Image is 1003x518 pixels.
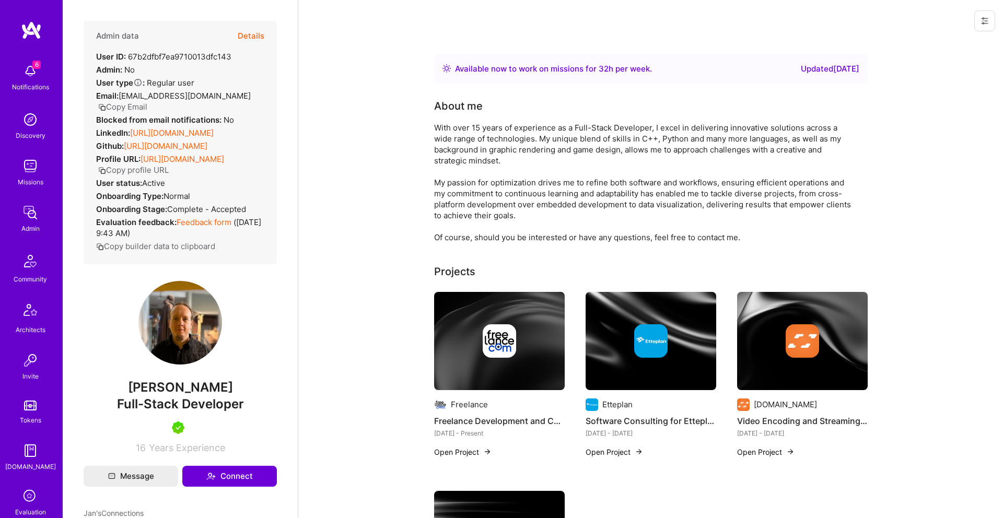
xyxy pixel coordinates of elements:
img: Company logo [634,324,668,358]
div: Updated [DATE] [801,63,859,75]
img: cover [737,292,868,390]
img: Company logo [786,324,819,358]
div: Invite [22,371,39,382]
div: [DATE] - [DATE] [586,428,716,439]
div: Projects [434,264,475,279]
a: [URL][DOMAIN_NAME] [130,128,214,138]
h4: Admin data [96,31,139,41]
div: Missions [18,176,43,187]
div: Notifications [12,81,49,92]
a: Feedback form [177,217,231,227]
img: arrow-right [786,448,795,456]
div: No [96,64,135,75]
img: Availability [442,64,451,73]
span: 32 [599,64,609,74]
img: Community [18,249,43,274]
span: [EMAIL_ADDRESS][DOMAIN_NAME] [119,91,251,101]
img: arrow-right [483,448,492,456]
strong: Github: [96,141,124,151]
i: icon Connect [206,472,216,481]
strong: Email: [96,91,119,101]
strong: User ID: [96,52,126,62]
div: Regular user [96,77,194,88]
div: Community [14,274,47,285]
h4: Video Encoding and Streaming Integration [737,414,868,428]
button: Open Project [586,446,643,457]
h4: Software Consulting for Etteplan [586,414,716,428]
strong: Onboarding Stage: [96,204,167,214]
img: tokens [24,401,37,410]
h4: Freelance Development and Consulting [434,414,565,428]
button: Copy profile URL [98,164,169,175]
button: Details [238,21,264,51]
div: [DOMAIN_NAME] [5,461,56,472]
div: About me [434,98,483,114]
div: Etteplan [602,399,633,410]
span: 16 [136,442,146,453]
button: Open Project [434,446,492,457]
strong: Evaluation feedback: [96,217,177,227]
img: guide book [20,440,41,461]
a: [URL][DOMAIN_NAME] [124,141,207,151]
div: No [96,114,234,125]
i: Help [133,78,143,87]
div: ( [DATE] 9:43 AM ) [96,217,264,239]
div: With over 15 years of experience as a Full-Stack Developer, I excel in delivering innovative solu... [434,122,852,243]
span: normal [164,191,190,201]
button: Copy builder data to clipboard [96,241,215,252]
div: Discovery [16,130,45,141]
img: discovery [20,109,41,130]
button: Copy Email [98,101,147,112]
img: Company logo [737,398,750,411]
button: Connect [182,466,277,487]
span: Complete - Accepted [167,204,246,214]
div: Tokens [20,415,41,426]
button: Message [84,466,178,487]
i: icon Mail [108,473,115,480]
span: [PERSON_NAME] [84,380,277,395]
strong: Onboarding Type: [96,191,164,201]
div: Evaluation [15,507,46,517]
span: Years Experience [149,442,225,453]
strong: LinkedIn: [96,128,130,138]
img: Invite [20,350,41,371]
strong: Admin: [96,65,122,75]
div: Admin [21,223,40,234]
strong: Profile URL: [96,154,141,164]
img: teamwork [20,156,41,176]
img: Company logo [483,324,516,358]
img: A.Teamer in Residence [172,421,184,434]
i: icon SelectionTeam [20,487,40,507]
img: cover [586,292,716,390]
img: cover [434,292,565,390]
img: Architects [18,299,43,324]
div: Freelance [451,399,488,410]
img: admin teamwork [20,202,41,223]
i: icon Copy [96,243,104,251]
img: bell [20,61,41,81]
div: Architects [16,324,45,335]
strong: Blocked from email notifications: [96,115,224,125]
img: Company logo [586,398,598,411]
span: Active [142,178,165,188]
strong: User type : [96,78,145,88]
i: icon Copy [98,167,106,174]
a: [URL][DOMAIN_NAME] [141,154,224,164]
button: Open Project [737,446,795,457]
div: Available now to work on missions for h per week . [455,63,652,75]
div: [DOMAIN_NAME] [754,399,817,410]
div: [DATE] - [DATE] [737,428,868,439]
strong: User status: [96,178,142,188]
div: [DATE] - Present [434,428,565,439]
img: Company logo [434,398,447,411]
img: User Avatar [138,281,222,364]
img: arrow-right [635,448,643,456]
i: icon Copy [98,103,106,111]
div: 67b2dfbf7ea9710013dfc143 [96,51,231,62]
img: logo [21,21,42,40]
span: 6 [32,61,41,69]
span: Full-Stack Developer [117,396,244,411]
